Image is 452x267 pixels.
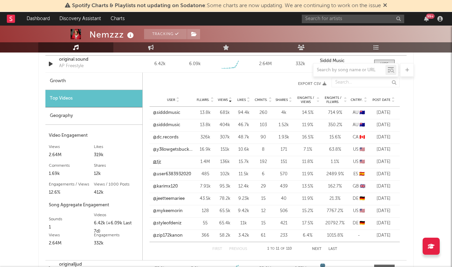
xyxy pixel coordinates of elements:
[94,162,139,170] div: Shares
[45,73,142,90] div: Growth
[275,134,292,141] div: 1.93k
[323,96,343,104] span: Engmts / Fllwrs.
[275,122,292,129] div: 1.52k
[153,122,180,129] a: @sidddmusic
[22,12,55,26] a: Dashboard
[296,171,320,178] div: 11.9 %
[153,183,178,190] a: @karimx120
[371,134,396,141] div: [DATE]
[255,146,272,153] div: 8
[153,208,183,214] a: @mykeemorin
[49,201,139,209] div: Song Aggregate Engagement
[296,232,320,239] div: 6.4 %
[350,232,367,239] div: -
[296,122,320,129] div: 11.9 %
[424,16,429,21] button: 99+
[359,110,365,115] span: 🇦🇺
[236,109,251,116] div: 94.4k
[218,98,228,102] span: Views
[217,232,232,239] div: 58.2k
[255,109,272,116] div: 260
[236,159,251,165] div: 15.7k
[371,208,396,214] div: [DATE]
[275,171,292,178] div: 570
[217,171,232,178] div: 102k
[217,146,232,153] div: 151k
[302,15,404,23] input: Search for artists
[371,159,396,165] div: [DATE]
[350,220,367,227] div: DE
[197,183,214,190] div: 7.91k
[350,134,367,141] div: CA
[197,109,214,116] div: 13.8k
[153,159,161,165] a: @tjr
[89,29,136,40] div: Nemzzz
[275,183,292,190] div: 439
[296,220,320,227] div: 17.5 %
[255,98,268,102] span: Cmnts.
[371,146,396,153] div: [DATE]
[106,12,129,26] a: Charts
[229,247,247,251] button: Previous
[94,219,139,236] div: 6.42k (+6.09k Last 7d)
[72,3,381,9] span: : Some charts are now updating. We are continuing to work on the issue
[296,96,315,104] span: Engmts / Views
[236,208,251,214] div: 9.42k
[323,134,347,141] div: 15.6 %
[94,211,139,219] div: Videos
[45,107,142,125] div: Geography
[236,134,251,141] div: 48.7k
[255,220,272,227] div: 15
[371,122,396,129] div: [DATE]
[255,134,272,141] div: 90
[281,247,285,250] span: of
[359,160,365,164] span: 🇺🇸
[236,122,251,129] div: 46.7k
[285,61,316,68] div: 332k
[94,180,139,189] div: Views / 1000 Posts
[189,61,201,68] div: 6.09k
[153,171,191,178] a: @user6383932020
[49,162,94,170] div: Comments
[153,220,182,227] a: @styleofdeniz
[197,146,214,153] div: 16.9k
[359,209,365,213] span: 🇺🇸
[359,196,365,201] span: 🇩🇪
[153,134,179,141] a: @dc.records
[94,189,139,197] div: 412k
[426,14,435,19] div: 99 +
[275,232,292,239] div: 233
[371,232,396,239] div: [DATE]
[236,146,251,153] div: 10.6k
[320,59,344,63] strong: Siddd Music
[236,232,251,239] div: 3.42k
[217,159,232,165] div: 136k
[197,208,214,214] div: 128
[371,183,396,190] div: [DATE]
[296,134,320,141] div: 16.5 %
[49,239,94,248] div: 2.64M
[197,159,214,165] div: 1.4M
[313,68,385,73] input: Search by song name or URL
[323,109,347,116] div: 714.9 %
[250,61,281,68] div: 2.64M
[261,245,298,253] div: 1 11 110
[323,220,347,227] div: 20792.7 %
[153,195,185,202] a: @jeetteemariee
[350,146,367,153] div: US
[217,134,232,141] div: 307k
[275,159,292,165] div: 151
[350,122,367,129] div: AU
[323,208,347,214] div: 7767.2 %
[359,147,365,152] span: 🇺🇸
[372,98,391,102] span: Post Date
[94,170,139,178] div: 12k
[255,195,272,202] div: 15
[59,56,130,63] a: original sound
[270,247,274,250] span: to
[296,159,320,165] div: 11.8 %
[323,232,347,239] div: 1015.8 %
[371,171,396,178] div: [DATE]
[217,195,232,202] div: 78.2k
[331,78,400,87] input: Search...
